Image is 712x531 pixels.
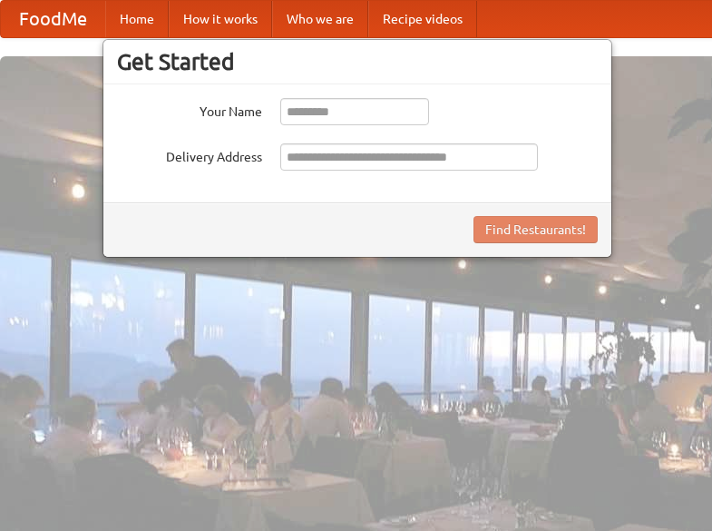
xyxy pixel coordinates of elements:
[117,98,262,121] label: Your Name
[1,1,105,37] a: FoodMe
[272,1,368,37] a: Who we are
[368,1,477,37] a: Recipe videos
[105,1,169,37] a: Home
[473,216,598,243] button: Find Restaurants!
[169,1,272,37] a: How it works
[117,48,598,75] h3: Get Started
[117,143,262,166] label: Delivery Address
